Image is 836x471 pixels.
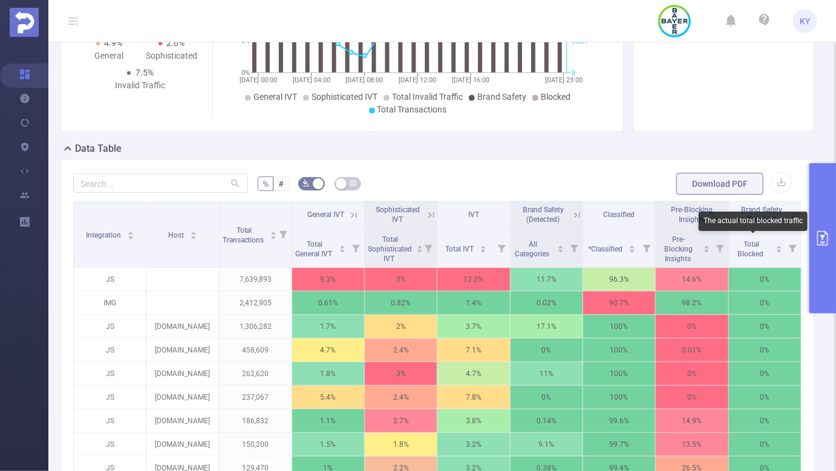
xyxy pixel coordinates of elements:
p: 9.1% [511,433,583,456]
tspan: 5% [241,37,250,45]
tspan: 0% [241,69,250,77]
span: Total Invalid Traffic [392,92,463,102]
i: icon: caret-up [417,244,423,247]
p: 1.4% [437,291,509,314]
p: [DOMAIN_NAME] [146,315,218,338]
div: Sort [339,244,346,251]
p: JS [74,409,146,432]
i: icon: caret-up [270,230,277,233]
span: Pre-Blocking Insights [671,206,713,224]
span: # [278,179,284,189]
div: The actual total blocked traffic [699,212,808,231]
tspan: [DATE] 16:00 [452,76,489,84]
p: 0.61% [292,291,364,314]
tspan: [DATE] 00:00 [240,76,277,84]
p: 0% [511,386,583,409]
div: General [78,50,140,62]
p: 2.4% [365,386,437,409]
p: 1,306,282 [220,315,292,338]
tspan: [DATE] 12:00 [399,76,437,84]
p: JS [74,386,146,409]
i: icon: caret-down [190,235,197,238]
input: Search... [73,174,248,193]
i: icon: caret-down [480,248,487,252]
p: JS [74,268,146,291]
p: 1.7% [292,315,364,338]
tspan: 0 [572,69,575,77]
p: 186,832 [220,409,292,432]
i: Filter menu [275,201,292,267]
i: Filter menu [420,229,437,267]
p: 4.7% [292,339,364,362]
span: Host [168,231,186,239]
i: icon: caret-down [127,235,134,238]
p: JS [74,315,146,338]
p: 7.1% [437,339,509,362]
span: Total Sophisticated IVT [368,235,412,263]
p: 0.01% [656,339,728,362]
p: 13.5% [656,433,728,456]
p: 0.14% [511,409,583,432]
i: icon: caret-down [417,248,423,252]
p: 1.8% [292,362,364,385]
p: IMG [74,291,146,314]
p: 237,067 [220,386,292,409]
i: Filter menu [638,229,655,267]
i: Filter menu [493,229,510,267]
span: Total General IVT [296,240,335,258]
tspan: [DATE] 23:00 [545,76,583,84]
i: icon: caret-up [127,230,134,233]
i: icon: bg-colors [302,180,310,187]
span: Sophisticated IVT [312,92,377,102]
span: IVT [468,210,479,219]
div: Sort [703,244,710,251]
div: Sort [629,244,636,251]
p: 3.7% [437,315,509,338]
div: Sort [776,244,783,251]
i: icon: caret-down [629,248,635,252]
span: Brand Safety [477,92,526,102]
span: *Classified [588,245,624,253]
p: [DOMAIN_NAME] [146,362,218,385]
p: 0% [656,315,728,338]
h2: Data Table [75,141,122,156]
p: JS [74,339,146,362]
p: 0% [729,339,801,362]
div: Sort [190,230,197,237]
button: Download PDF [676,173,763,195]
i: icon: caret-up [776,244,783,247]
span: General IVT [253,92,297,102]
i: Filter menu [566,229,583,267]
span: Brand Safety (Detected) [523,206,564,224]
p: 3% [365,362,437,385]
p: 0% [729,315,801,338]
p: 0% [729,386,801,409]
i: Filter menu [347,229,364,267]
p: 2.4% [365,339,437,362]
p: 0% [729,409,801,432]
p: 99.6% [583,409,655,432]
p: 12.2% [437,268,509,291]
p: 96.3% [583,268,655,291]
i: icon: caret-down [270,235,277,238]
span: Pre-Blocking Insights [665,235,693,263]
p: 1.8% [365,433,437,456]
p: 4.7% [437,362,509,385]
span: 2.6% [167,38,185,48]
p: 100% [583,339,655,362]
p: JS [74,362,146,385]
p: 0% [656,362,728,385]
i: icon: caret-up [629,244,635,247]
i: icon: caret-up [190,230,197,233]
p: 1.5% [292,433,364,456]
p: 0% [729,362,801,385]
p: 90.7% [583,291,655,314]
p: 0% [656,386,728,409]
p: [DOMAIN_NAME] [146,339,218,362]
div: Sort [270,230,277,237]
tspan: [DATE] 08:00 [346,76,384,84]
div: Sort [416,244,423,251]
p: 9.3% [292,268,364,291]
tspan: [DATE] 04:00 [293,76,330,84]
span: 4.9% [105,38,123,48]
